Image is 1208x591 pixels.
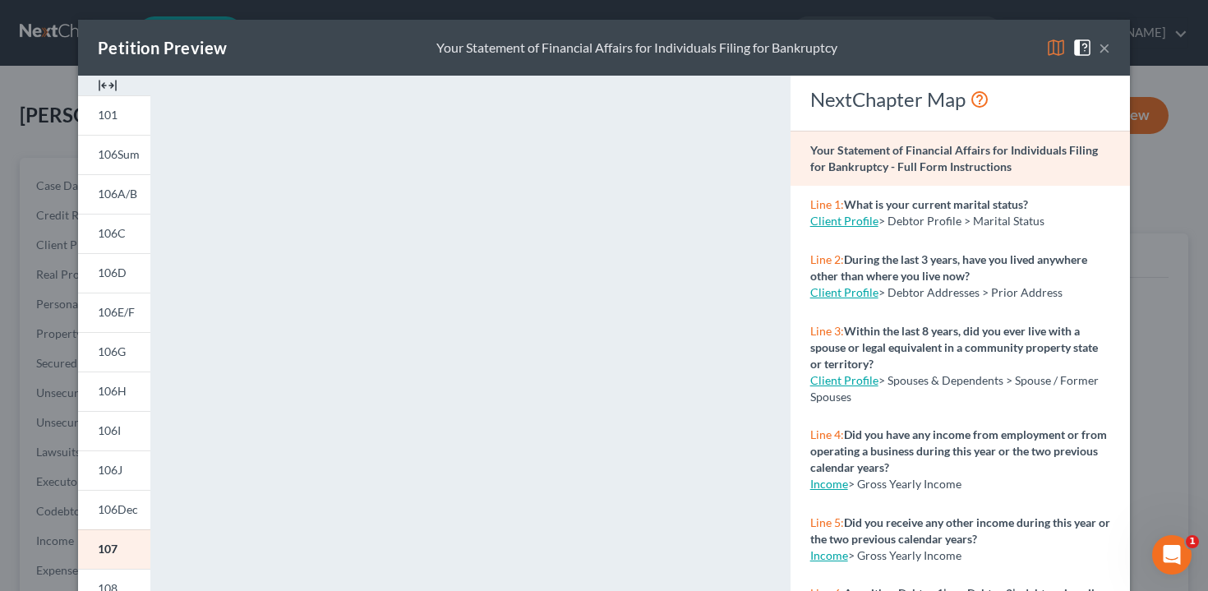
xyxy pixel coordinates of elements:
[78,490,150,529] a: 106Dec
[1152,535,1192,575] iframe: Intercom live chat
[1072,38,1092,58] img: help-close-5ba153eb36485ed6c1ea00a893f15db1cb9b99d6cae46e1a8edb6c62d00a1a76.svg
[1099,38,1110,58] button: ×
[810,477,848,491] a: Income
[78,135,150,174] a: 106Sum
[436,39,837,58] div: Your Statement of Financial Affairs for Individuals Filing for Bankruptcy
[98,305,135,319] span: 106E/F
[78,372,150,411] a: 106H
[98,344,126,358] span: 106G
[810,143,1098,173] strong: Your Statement of Financial Affairs for Individuals Filing for Bankruptcy - Full Form Instructions
[810,548,848,562] a: Income
[98,265,127,279] span: 106D
[78,450,150,490] a: 106J
[810,373,1099,404] span: > Spouses & Dependents > Spouse / Former Spouses
[98,384,127,398] span: 106H
[878,285,1063,299] span: > Debtor Addresses > Prior Address
[78,529,150,569] a: 107
[98,463,122,477] span: 106J
[810,252,844,266] span: Line 2:
[98,226,126,240] span: 106C
[810,324,1098,371] strong: Within the last 8 years, did you ever live with a spouse or legal equivalent in a community prope...
[98,108,118,122] span: 101
[98,76,118,95] img: expand-e0f6d898513216a626fdd78e52531dac95497ffd26381d4c15ee2fc46db09dca.svg
[810,285,878,299] a: Client Profile
[78,411,150,450] a: 106I
[810,197,844,211] span: Line 1:
[98,187,137,201] span: 106A/B
[810,515,844,529] span: Line 5:
[810,324,844,338] span: Line 3:
[810,427,844,441] span: Line 4:
[98,147,140,161] span: 106Sum
[810,86,1110,113] div: NextChapter Map
[810,252,1087,283] strong: During the last 3 years, have you lived anywhere other than where you live now?
[810,214,878,228] a: Client Profile
[78,253,150,293] a: 106D
[78,332,150,372] a: 106G
[98,423,121,437] span: 106I
[78,174,150,214] a: 106A/B
[844,197,1028,211] strong: What is your current marital status?
[878,214,1044,228] span: > Debtor Profile > Marital Status
[810,373,878,387] a: Client Profile
[98,36,227,59] div: Petition Preview
[848,548,961,562] span: > Gross Yearly Income
[1046,38,1066,58] img: map-eea8200ae884c6f1103ae1953ef3d486a96c86aabb227e865a55264e3737af1f.svg
[78,95,150,135] a: 101
[78,293,150,332] a: 106E/F
[848,477,961,491] span: > Gross Yearly Income
[810,515,1110,546] strong: Did you receive any other income during this year or the two previous calendar years?
[78,214,150,253] a: 106C
[98,502,138,516] span: 106Dec
[810,427,1107,474] strong: Did you have any income from employment or from operating a business during this year or the two ...
[98,542,118,556] span: 107
[1186,535,1199,548] span: 1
